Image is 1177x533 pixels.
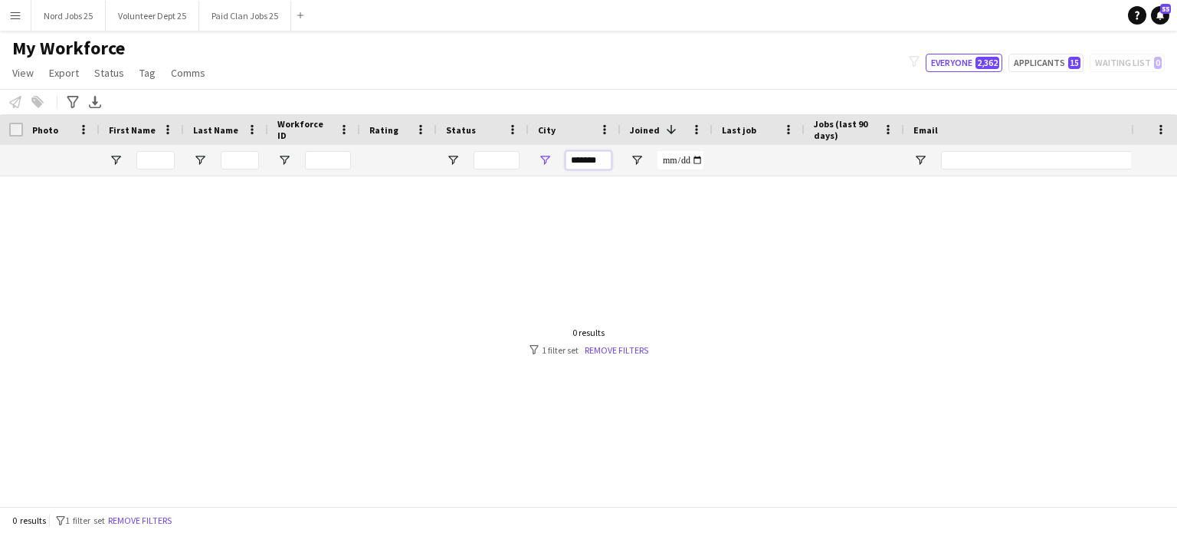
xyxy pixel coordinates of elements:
span: 2,362 [975,57,999,69]
a: 55 [1151,6,1169,25]
input: City Filter Input [566,151,611,169]
div: 0 results [529,327,648,338]
button: Everyone2,362 [926,54,1002,72]
span: Comms [171,66,205,80]
a: Comms [165,63,211,83]
a: Remove filters [585,344,648,356]
input: Column with Header Selection [9,123,23,137]
span: First Name [109,124,156,136]
button: Remove filters [105,512,175,529]
button: Volunteer Dept 25 [106,1,199,31]
input: Status Filter Input [474,151,520,169]
span: Joined [630,124,660,136]
span: Tag [139,66,156,80]
button: Applicants15 [1008,54,1084,72]
span: Workforce ID [277,118,333,141]
span: My Workforce [12,37,125,60]
span: 15 [1068,57,1080,69]
button: Open Filter Menu [630,153,644,167]
button: Open Filter Menu [277,153,291,167]
button: Paid Clan Jobs 25 [199,1,291,31]
button: Open Filter Menu [193,153,207,167]
a: View [6,63,40,83]
button: Open Filter Menu [913,153,927,167]
button: Open Filter Menu [109,153,123,167]
span: Export [49,66,79,80]
span: City [538,124,556,136]
app-action-btn: Export XLSX [86,93,104,111]
button: Open Filter Menu [538,153,552,167]
span: Rating [369,124,398,136]
a: Status [88,63,130,83]
span: Last Name [193,124,238,136]
span: View [12,66,34,80]
span: Photo [32,124,58,136]
input: First Name Filter Input [136,151,175,169]
app-action-btn: Advanced filters [64,93,82,111]
a: Tag [133,63,162,83]
button: Open Filter Menu [446,153,460,167]
input: Joined Filter Input [657,151,703,169]
input: Workforce ID Filter Input [305,151,351,169]
span: 55 [1160,4,1171,14]
button: Nord Jobs 25 [31,1,106,31]
span: Email [913,124,938,136]
span: Status [446,124,476,136]
span: 1 filter set [65,515,105,526]
span: Jobs (last 90 days) [814,118,877,141]
a: Export [43,63,85,83]
input: Last Name Filter Input [221,151,259,169]
span: Last job [722,124,756,136]
div: 1 filter set [529,344,648,356]
span: Status [94,66,124,80]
